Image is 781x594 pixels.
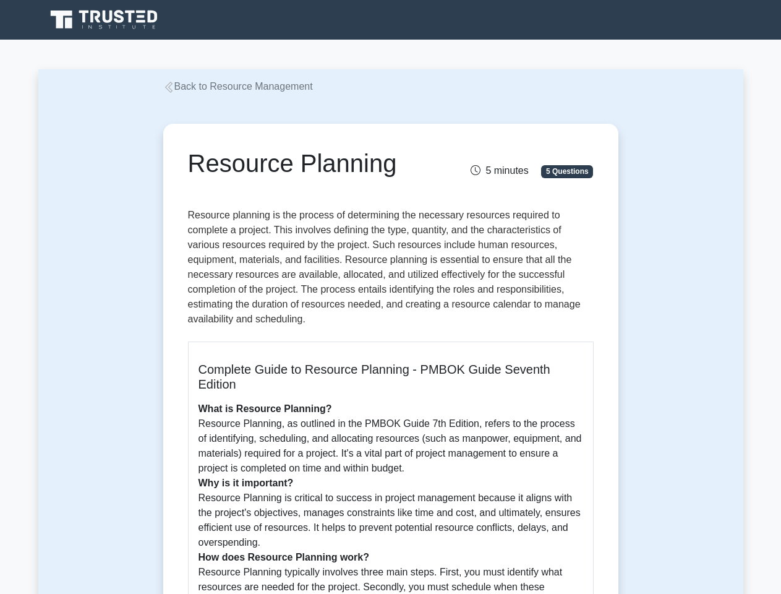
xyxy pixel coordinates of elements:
b: How does Resource Planning work? [198,552,370,562]
span: 5 minutes [471,165,528,176]
h1: Resource Planning [188,148,453,178]
span: 5 Questions [541,165,593,178]
h5: Complete Guide to Resource Planning - PMBOK Guide Seventh Edition [198,362,583,392]
p: Resource planning is the process of determining the necessary resources required to complete a pr... [188,208,594,332]
b: Why is it important? [198,478,294,488]
a: Back to Resource Management [163,81,313,92]
b: What is Resource Planning? [198,403,332,414]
